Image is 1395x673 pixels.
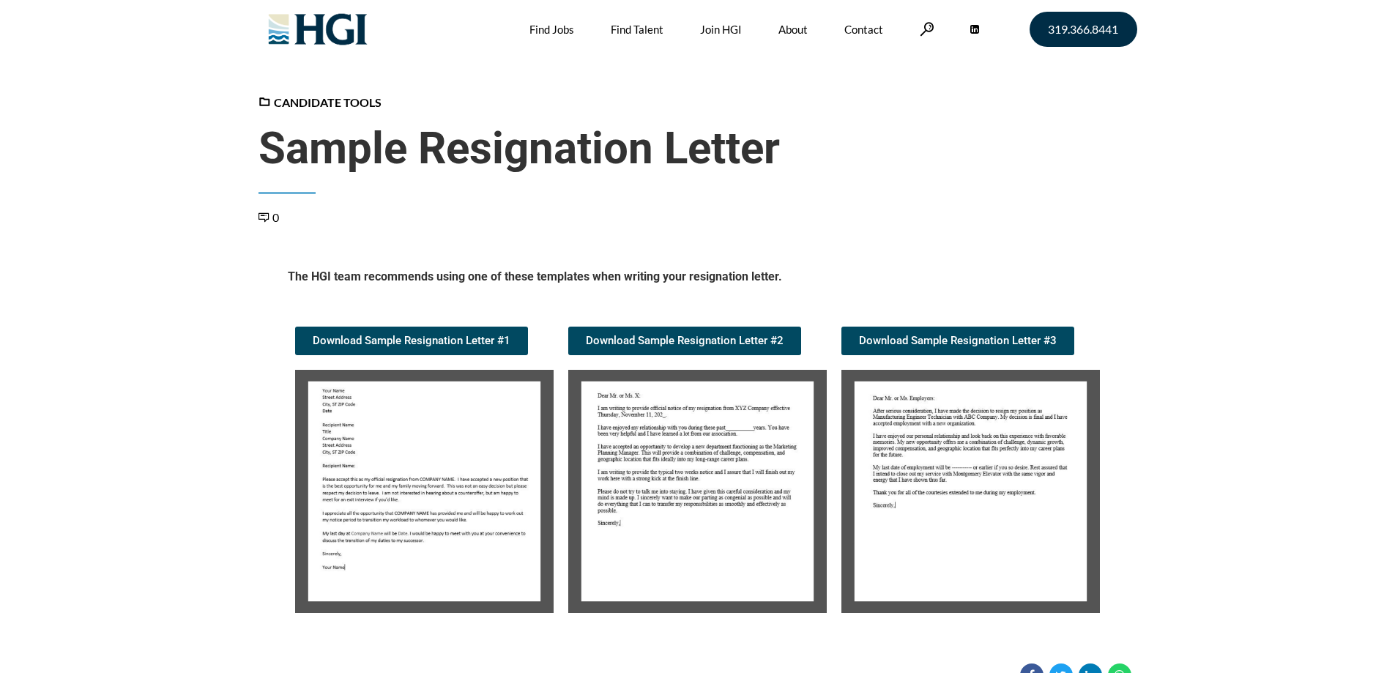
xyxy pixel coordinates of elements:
[841,327,1074,355] a: Download Sample Resignation Letter #3
[568,327,801,355] a: Download Sample Resignation Letter #2
[1048,23,1118,35] span: 319.366.8441
[258,95,382,109] a: Candidate Tools
[288,269,1108,290] h5: The HGI team recommends using one of these templates when writing your resignation letter.
[920,22,934,36] a: Search
[258,210,279,224] a: 0
[313,335,510,346] span: Download Sample Resignation Letter #1
[586,335,784,346] span: Download Sample Resignation Letter #2
[859,335,1057,346] span: Download Sample Resignation Letter #3
[258,122,1137,175] span: Sample Resignation Letter
[1030,12,1137,47] a: 319.366.8441
[295,327,528,355] a: Download Sample Resignation Letter #1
